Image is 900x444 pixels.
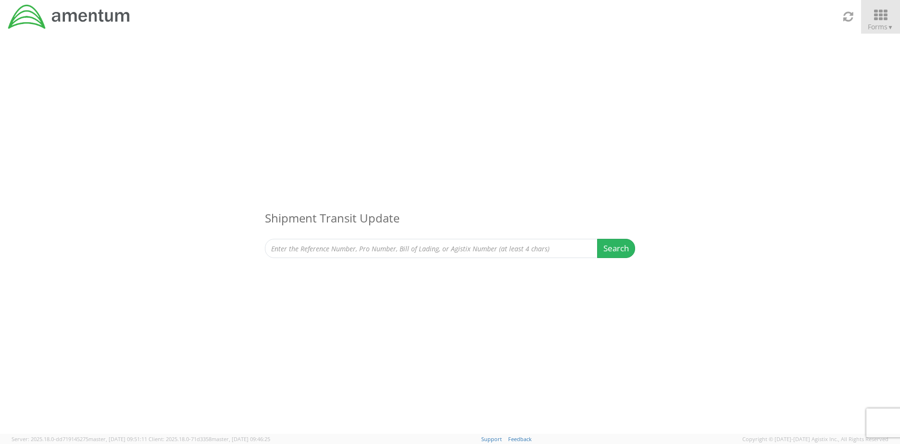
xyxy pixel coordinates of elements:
span: Forms [868,22,893,31]
span: Server: 2025.18.0-dd719145275 [12,435,147,443]
span: master, [DATE] 09:51:11 [88,435,147,443]
a: Feedback [508,435,532,443]
span: Copyright © [DATE]-[DATE] Agistix Inc., All Rights Reserved [742,435,888,443]
h3: Shipment Transit Update [265,197,635,239]
a: Support [481,435,502,443]
span: Client: 2025.18.0-71d3358 [149,435,270,443]
span: master, [DATE] 09:46:25 [212,435,270,443]
button: Search [597,239,635,258]
input: Enter the Reference Number, Pro Number, Bill of Lading, or Agistix Number (at least 4 chars) [265,239,598,258]
span: ▼ [887,23,893,31]
img: dyn-intl-logo-049831509241104b2a82.png [7,3,131,30]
